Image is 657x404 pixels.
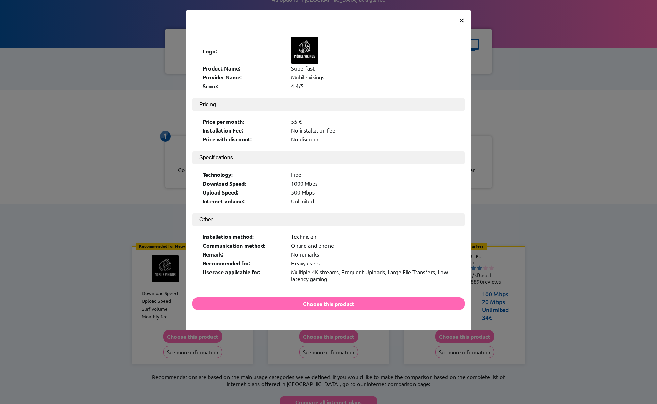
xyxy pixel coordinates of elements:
[291,82,454,90] div: 4.4/5
[291,136,454,143] div: No discount
[203,65,284,72] div: Product Name:
[291,251,454,258] div: No remarks
[203,74,284,81] div: Provider Name:
[291,260,454,267] div: Heavy users
[192,213,465,226] button: Other
[291,242,454,249] div: Online and phone
[291,233,454,240] div: Technician
[203,136,284,143] div: Price with discount:
[203,82,284,90] div: Score:
[291,268,454,282] div: Multiple 4K streams, Frequent Uploads, Large File Transfers, Low latency gaming
[203,260,284,267] div: Recommended for:
[203,198,284,205] div: Internet volume:
[459,14,465,26] span: ×
[291,118,454,125] div: 55 €
[291,171,454,178] div: Fiber
[291,189,454,196] div: 500 Mbps
[203,189,284,196] div: Upload Speed:
[291,198,454,205] div: Unlimited
[203,242,284,249] div: Communication method:
[291,74,454,81] div: Mobile vikings
[291,65,454,72] div: Superfast
[203,118,284,125] div: Price per month:
[203,251,284,258] div: Remark:
[203,268,284,282] div: Usecase applicable for:
[192,300,465,307] a: Choose this product
[203,180,284,187] div: Download Speed:
[192,151,465,164] button: Specifications
[291,37,318,64] img: Logo of Mobile vikings
[291,180,454,187] div: 1000 Mbps
[203,233,284,240] div: Installation method:
[192,297,465,310] button: Choose this product
[192,98,465,111] button: Pricing
[203,48,217,55] b: Logo:
[291,127,454,134] div: No installation fee
[203,127,284,134] div: Installation Fee:
[203,171,284,178] div: Technology:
